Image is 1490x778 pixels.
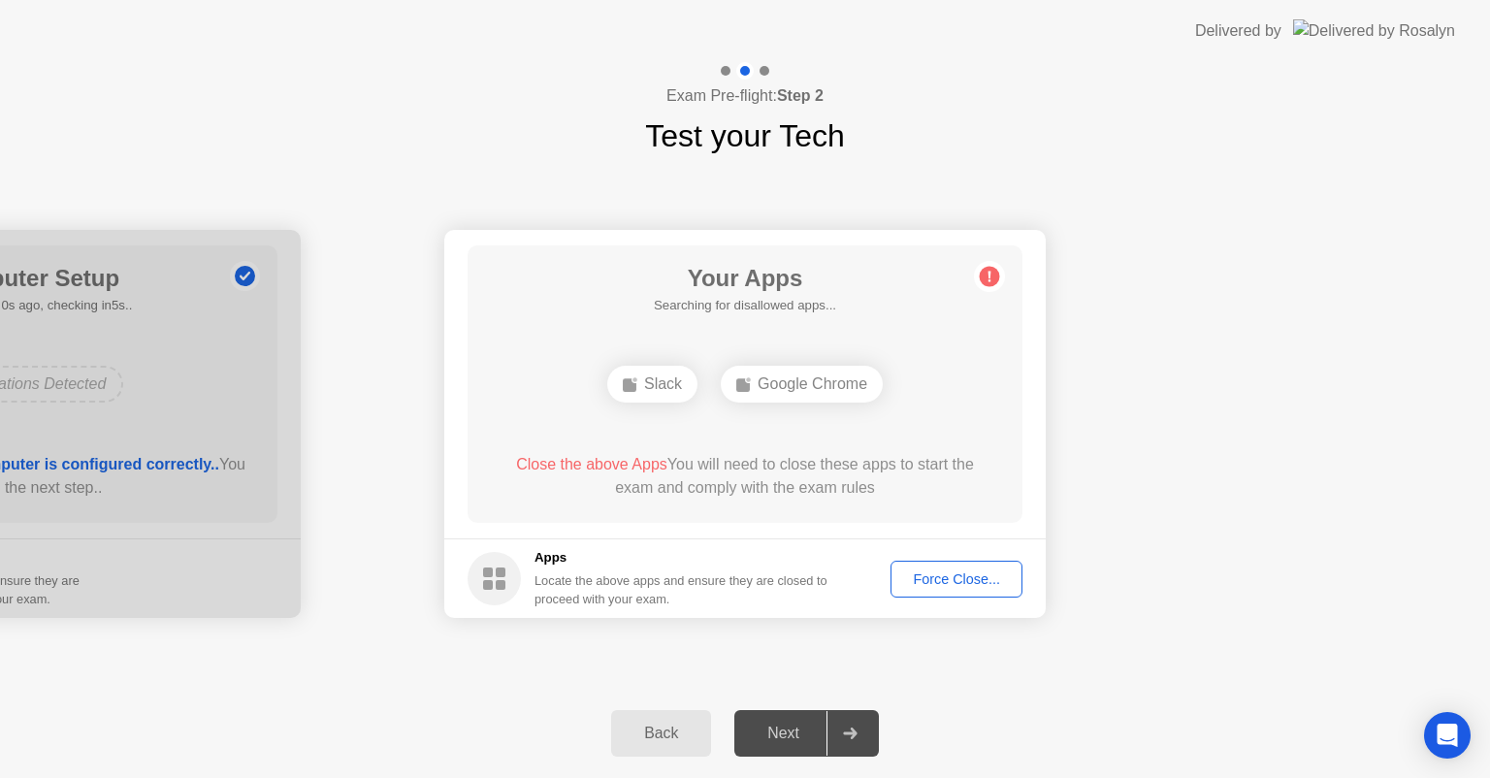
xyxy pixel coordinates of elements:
button: Force Close... [891,561,1022,598]
h5: Apps [534,548,828,567]
div: Slack [607,366,697,403]
div: Locate the above apps and ensure they are closed to proceed with your exam. [534,571,828,608]
div: Next [740,725,826,742]
h1: Your Apps [654,261,836,296]
button: Back [611,710,711,757]
h4: Exam Pre-flight: [666,84,824,108]
div: Back [617,725,705,742]
button: Next [734,710,879,757]
h5: Searching for disallowed apps... [654,296,836,315]
span: Close the above Apps [516,456,667,472]
div: Delivered by [1195,19,1281,43]
h1: Test your Tech [645,113,845,159]
div: Google Chrome [721,366,883,403]
div: Open Intercom Messenger [1424,712,1471,759]
b: Step 2 [777,87,824,104]
div: You will need to close these apps to start the exam and comply with the exam rules [496,453,995,500]
img: Delivered by Rosalyn [1293,19,1455,42]
div: Force Close... [897,571,1016,587]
